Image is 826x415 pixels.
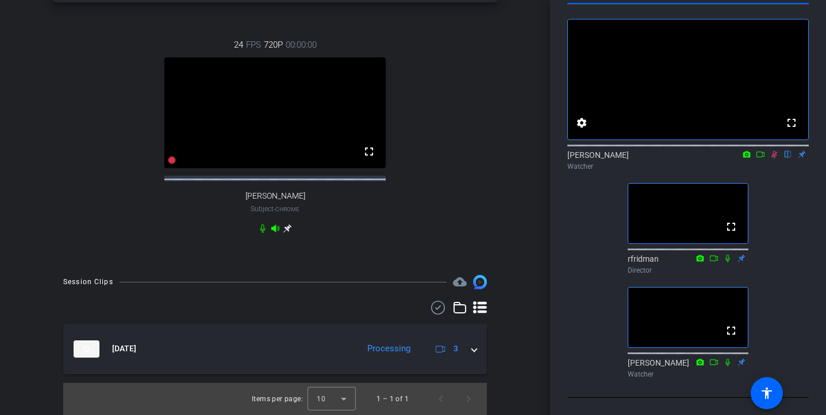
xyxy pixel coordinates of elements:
[454,343,458,355] span: 3
[251,204,299,214] span: Subject
[245,191,305,201] span: [PERSON_NAME]
[455,385,482,413] button: Next page
[362,145,376,158] mat-icon: fullscreen
[427,385,455,413] button: Previous page
[286,38,317,51] span: 00:00:00
[781,149,795,159] mat-icon: flip
[628,253,748,276] div: rfridman
[628,369,748,379] div: Watcher
[724,220,738,234] mat-icon: fullscreen
[74,340,99,358] img: thumb-nail
[567,149,809,172] div: [PERSON_NAME]
[63,276,113,288] div: Session Clips
[575,116,589,130] mat-icon: settings
[453,275,467,289] mat-icon: cloud_upload
[760,386,774,400] mat-icon: accessibility
[252,393,303,405] div: Items per page:
[785,116,798,130] mat-icon: fullscreen
[628,265,748,276] div: Director
[567,161,809,172] div: Watcher
[628,357,748,379] div: [PERSON_NAME]
[275,206,299,212] span: Chrome
[234,38,243,51] span: 24
[112,343,136,355] span: [DATE]
[724,324,738,338] mat-icon: fullscreen
[63,324,487,374] mat-expansion-panel-header: thumb-nail[DATE]Processing3
[274,205,275,213] span: -
[246,38,261,51] span: FPS
[376,393,409,405] div: 1 – 1 of 1
[453,275,467,289] span: Destinations for your clips
[362,342,416,355] div: Processing
[473,275,487,289] img: Session clips
[264,38,283,51] span: 720P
